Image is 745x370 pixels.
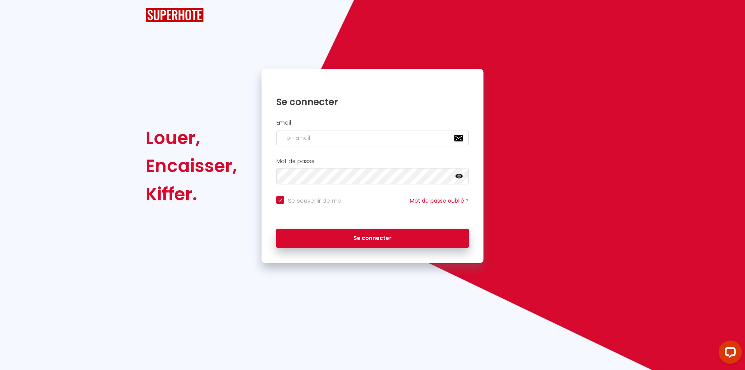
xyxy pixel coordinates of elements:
[276,96,469,108] h1: Se connecter
[276,158,469,165] h2: Mot de passe
[146,180,237,208] div: Kiffer.
[410,197,469,205] a: Mot de passe oublié ?
[712,337,745,370] iframe: LiveChat chat widget
[146,152,237,180] div: Encaisser,
[276,229,469,248] button: Se connecter
[146,124,237,152] div: Louer,
[276,120,469,126] h2: Email
[146,8,204,22] img: SuperHote logo
[276,130,469,146] input: Ton Email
